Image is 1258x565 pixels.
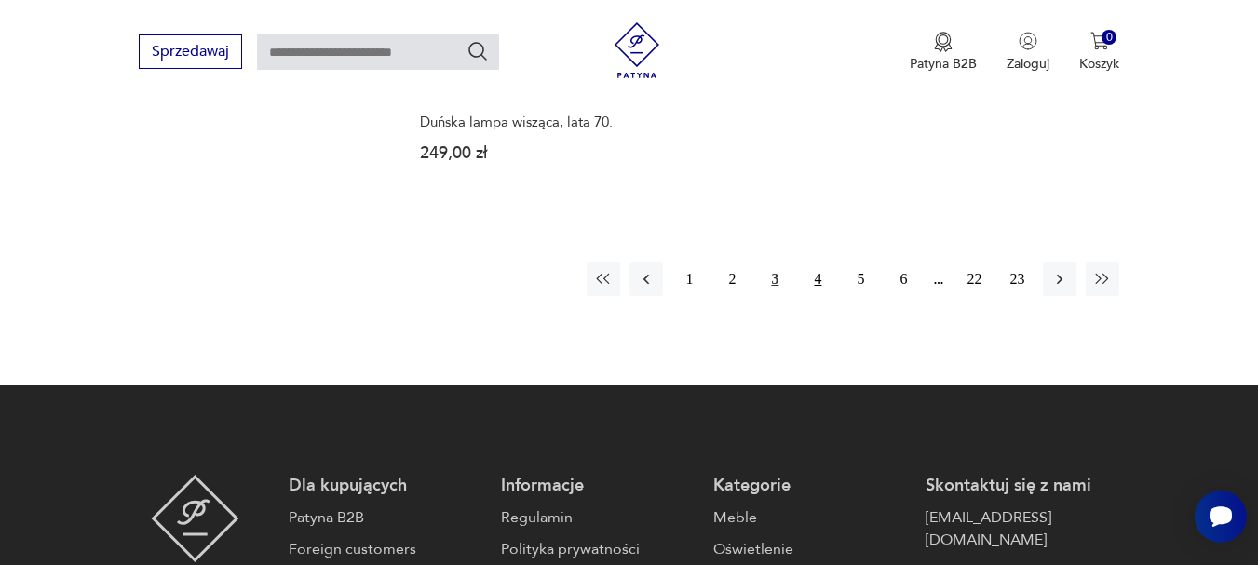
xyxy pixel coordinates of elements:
[420,145,627,161] p: 249,00 zł
[844,262,877,296] button: 5
[713,538,907,560] a: Oświetlenie
[672,262,706,296] button: 1
[910,55,977,73] p: Patyna B2B
[1007,55,1049,73] p: Zaloguj
[501,538,695,560] a: Polityka prywatności
[609,22,665,78] img: Patyna - sklep z meblami i dekoracjami vintage
[139,47,242,60] a: Sprzedawaj
[926,506,1119,551] a: [EMAIL_ADDRESS][DOMAIN_NAME]
[1007,32,1049,73] button: Zaloguj
[1195,491,1247,543] iframe: Smartsupp widget button
[467,40,489,62] button: Szukaj
[715,262,749,296] button: 2
[1079,55,1119,73] p: Koszyk
[926,475,1119,497] p: Skontaktuj się z nami
[801,262,834,296] button: 4
[1102,30,1117,46] div: 0
[1019,32,1037,50] img: Ikonka użytkownika
[139,34,242,69] button: Sprzedawaj
[1090,32,1109,50] img: Ikona koszyka
[910,32,977,73] button: Patyna B2B
[910,32,977,73] a: Ikona medaluPatyna B2B
[713,475,907,497] p: Kategorie
[289,538,482,560] a: Foreign customers
[886,262,920,296] button: 6
[957,262,991,296] button: 22
[1000,262,1034,296] button: 23
[420,114,627,130] h3: Duńska lampa wisząca, lata 70.
[758,262,791,296] button: 3
[501,506,695,529] a: Regulamin
[713,506,907,529] a: Meble
[501,475,695,497] p: Informacje
[934,32,953,52] img: Ikona medalu
[151,475,239,562] img: Patyna - sklep z meblami i dekoracjami vintage
[289,475,482,497] p: Dla kupujących
[1079,32,1119,73] button: 0Koszyk
[289,506,482,529] a: Patyna B2B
